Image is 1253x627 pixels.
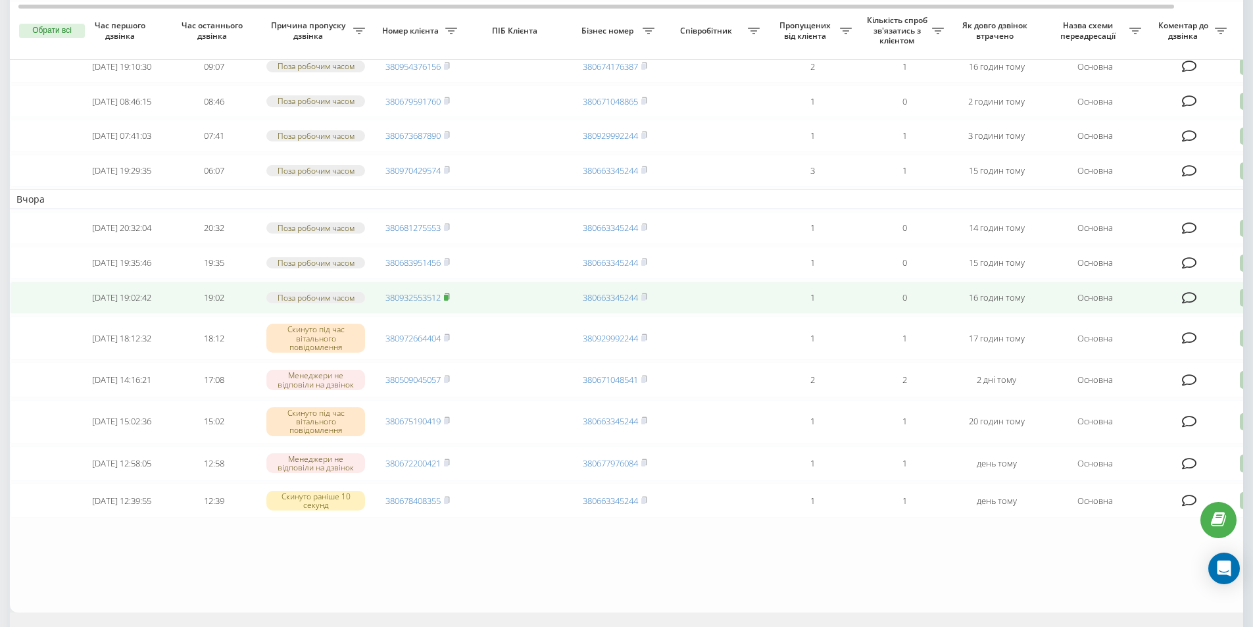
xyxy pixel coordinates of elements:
a: 380677976084 [583,457,638,469]
a: 380970429574 [385,164,441,176]
td: 2 [766,363,858,397]
button: Обрати всі [19,24,85,38]
td: 15:02 [168,400,260,443]
a: 380674176387 [583,61,638,72]
td: Основна [1043,120,1148,152]
a: 380663345244 [583,495,638,507]
a: 380932553512 [385,291,441,303]
a: 380672200421 [385,457,441,469]
a: 380679591760 [385,95,441,107]
td: 08:46 [168,86,260,118]
td: 1 [858,120,950,152]
td: 16 годин тому [950,282,1043,314]
span: Коментар до дзвінка [1154,20,1215,41]
td: 1 [858,400,950,443]
a: 380663345244 [583,415,638,427]
a: 380663345244 [583,164,638,176]
td: Основна [1043,155,1148,187]
td: 17 годин тому [950,316,1043,360]
div: Поза робочим часом [266,257,365,268]
td: [DATE] 19:35:46 [76,247,168,279]
td: 20 годин тому [950,400,1043,443]
td: [DATE] 14:16:21 [76,363,168,397]
td: Основна [1043,316,1148,360]
td: 3 [766,155,858,187]
td: Основна [1043,363,1148,397]
a: 380683951456 [385,257,441,268]
td: [DATE] 19:10:30 [76,51,168,83]
td: 1 [766,316,858,360]
td: день тому [950,484,1043,518]
td: [DATE] 19:02:42 [76,282,168,314]
div: Поза робочим часом [266,130,365,141]
td: Основна [1043,282,1148,314]
td: 2 [766,51,858,83]
td: [DATE] 07:41:03 [76,120,168,152]
td: 07:41 [168,120,260,152]
td: [DATE] 20:32:04 [76,212,168,244]
span: Час першого дзвінка [86,20,157,41]
td: 1 [858,51,950,83]
td: [DATE] 15:02:36 [76,400,168,443]
a: 380954376156 [385,61,441,72]
a: 380671048541 [583,374,638,386]
td: 0 [858,247,950,279]
td: [DATE] 18:12:32 [76,316,168,360]
a: 380929992244 [583,332,638,344]
td: Основна [1043,446,1148,481]
a: 380509045057 [385,374,441,386]
div: Поза робочим часом [266,165,365,176]
td: [DATE] 08:46:15 [76,86,168,118]
td: Основна [1043,86,1148,118]
div: Поза робочим часом [266,95,365,107]
span: Співробітник [668,26,748,36]
span: Пропущених від клієнта [773,20,840,41]
td: 1 [766,120,858,152]
div: Поза робочим часом [266,292,365,303]
td: 1 [858,155,950,187]
span: Як довго дзвінок втрачено [961,20,1032,41]
td: 17:08 [168,363,260,397]
div: Менеджери не відповіли на дзвінок [266,370,365,389]
div: Open Intercom Messenger [1208,553,1240,584]
td: 1 [766,212,858,244]
a: 380673687890 [385,130,441,141]
td: 12:39 [168,484,260,518]
td: [DATE] 12:58:05 [76,446,168,481]
a: 380663345244 [583,257,638,268]
td: [DATE] 19:29:35 [76,155,168,187]
a: 380678408355 [385,495,441,507]
span: ПІБ Клієнта [475,26,558,36]
td: 1 [766,484,858,518]
td: 1 [766,247,858,279]
a: 380663345244 [583,291,638,303]
div: Поза робочим часом [266,61,365,72]
div: Скинуто під час вітального повідомлення [266,407,365,436]
td: 18:12 [168,316,260,360]
a: 380671048865 [583,95,638,107]
td: 0 [858,86,950,118]
span: Причина пропуску дзвінка [266,20,353,41]
td: 2 дні тому [950,363,1043,397]
td: 0 [858,212,950,244]
td: 1 [858,316,950,360]
a: 380675190419 [385,415,441,427]
div: Скинуто раніше 10 секунд [266,491,365,511]
span: Номер клієнта [378,26,445,36]
div: Скинуто під час вітального повідомлення [266,324,365,353]
td: 1 [858,446,950,481]
td: 12:58 [168,446,260,481]
td: 1 [766,282,858,314]
td: Основна [1043,51,1148,83]
div: Поза робочим часом [266,222,365,234]
td: 1 [766,446,858,481]
td: 1 [766,400,858,443]
span: Кількість спроб зв'язатись з клієнтом [865,15,932,46]
td: [DATE] 12:39:55 [76,484,168,518]
td: Основна [1043,484,1148,518]
a: 380972664404 [385,332,441,344]
td: Основна [1043,400,1148,443]
td: 2 години тому [950,86,1043,118]
td: 09:07 [168,51,260,83]
td: 1 [766,86,858,118]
